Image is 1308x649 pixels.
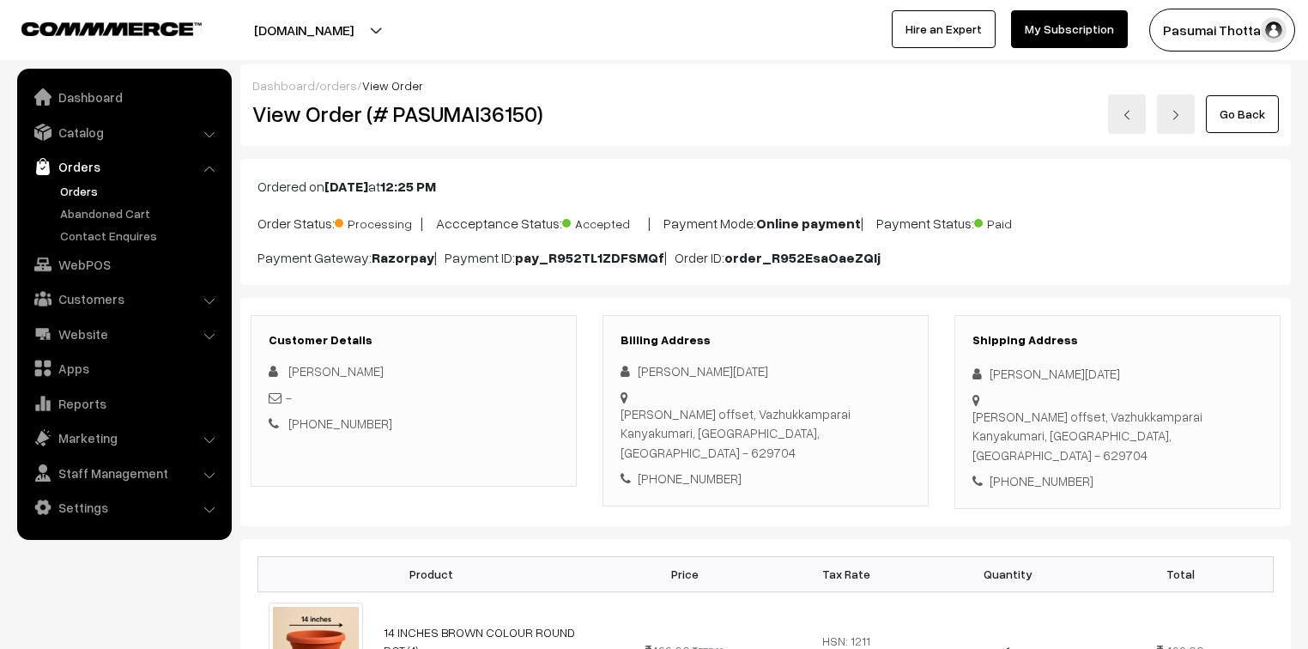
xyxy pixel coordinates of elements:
h3: Billing Address [621,333,911,348]
img: COMMMERCE [21,22,202,35]
a: Orders [56,182,226,200]
a: [PHONE_NUMBER] [288,415,392,431]
a: Contact Enquires [56,227,226,245]
span: [PERSON_NAME] [288,363,384,379]
th: Price [604,556,766,591]
a: Marketing [21,422,226,453]
span: View Order [362,78,423,93]
a: Settings [21,492,226,523]
a: Dashboard [252,78,315,93]
th: Tax Rate [766,556,927,591]
th: Quantity [927,556,1088,591]
a: My Subscription [1011,10,1128,48]
th: Total [1088,556,1273,591]
p: Order Status: | Accceptance Status: | Payment Mode: | Payment Status: [257,210,1274,234]
h2: View Order (# PASUMAI36150) [252,100,578,127]
h3: Shipping Address [972,333,1263,348]
a: orders [319,78,357,93]
span: Accepted [562,210,648,233]
a: Abandoned Cart [56,204,226,222]
div: - [269,388,559,408]
span: Paid [974,210,1060,233]
div: [PHONE_NUMBER] [972,471,1263,491]
a: Dashboard [21,82,226,112]
div: [PERSON_NAME] offset, Vazhukkamparai Kanyakumari, [GEOGRAPHIC_DATA], [GEOGRAPHIC_DATA] - 629704 [972,407,1263,465]
a: Go Back [1206,95,1279,133]
a: COMMMERCE [21,17,172,38]
b: pay_R952TL1ZDFSMQf [515,249,664,266]
a: Customers [21,283,226,314]
a: Website [21,318,226,349]
img: left-arrow.png [1122,110,1132,120]
img: user [1261,17,1287,43]
b: Razorpay [372,249,434,266]
p: Ordered on at [257,176,1274,197]
a: WebPOS [21,249,226,280]
div: [PERSON_NAME][DATE] [972,364,1263,384]
a: Hire an Expert [892,10,996,48]
b: order_R952EsaOaeZQIj [724,249,881,266]
button: [DOMAIN_NAME] [194,9,414,52]
div: [PERSON_NAME][DATE] [621,361,911,381]
a: Orders [21,151,226,182]
button: Pasumai Thotta… [1149,9,1295,52]
img: right-arrow.png [1171,110,1181,120]
th: Product [258,556,604,591]
div: / / [252,76,1279,94]
a: Staff Management [21,458,226,488]
span: Processing [335,210,421,233]
a: Catalog [21,117,226,148]
p: Payment Gateway: | Payment ID: | Order ID: [257,247,1274,268]
a: Apps [21,353,226,384]
h3: Customer Details [269,333,559,348]
div: [PERSON_NAME] offset, Vazhukkamparai Kanyakumari, [GEOGRAPHIC_DATA], [GEOGRAPHIC_DATA] - 629704 [621,404,911,463]
b: [DATE] [324,178,368,195]
b: 12:25 PM [380,178,436,195]
a: Reports [21,388,226,419]
div: [PHONE_NUMBER] [621,469,911,488]
b: Online payment [756,215,861,232]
